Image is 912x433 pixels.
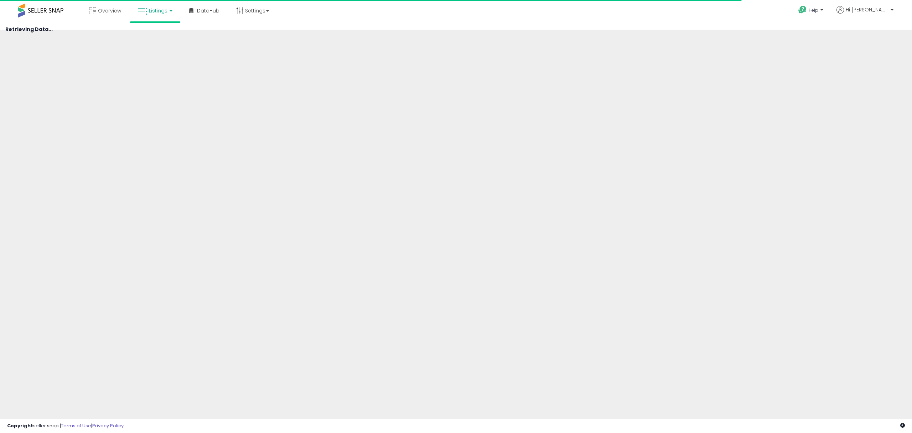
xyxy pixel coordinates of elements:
span: Overview [98,7,121,14]
span: Hi [PERSON_NAME] [846,6,888,13]
span: DataHub [197,7,219,14]
h4: Retrieving Data... [5,27,907,32]
span: Listings [149,7,167,14]
i: Get Help [798,5,807,14]
span: Help [809,7,818,13]
a: Hi [PERSON_NAME] [836,6,893,22]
